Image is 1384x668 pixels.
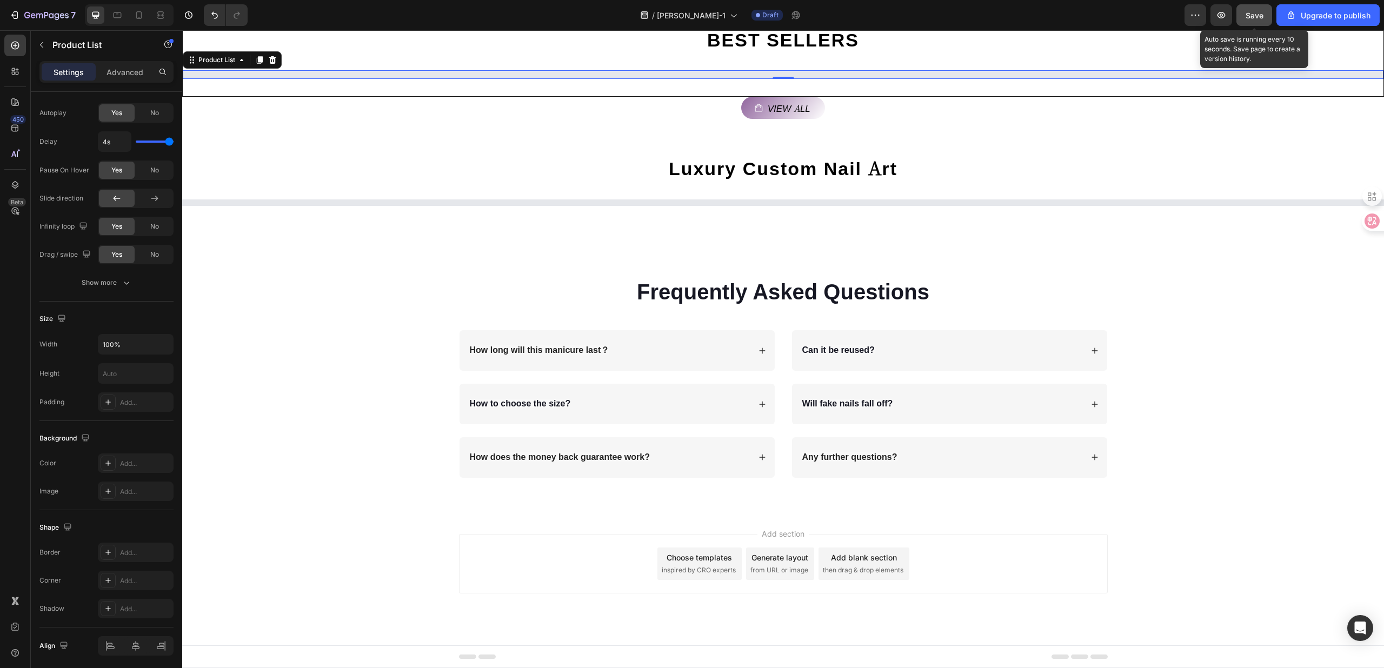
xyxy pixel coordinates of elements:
strong: Will fake nails fall off? [620,369,711,378]
div: Choose templates [484,522,550,533]
div: Align [39,639,70,653]
span: inspired by CRO experts [480,535,554,545]
span: / [652,10,655,21]
div: Add... [120,604,171,614]
div: Shadow [39,604,64,613]
button: Show more [39,273,174,292]
div: Add... [120,487,171,497]
div: Width [39,339,57,349]
div: Upgrade to publish [1286,10,1370,21]
div: Add... [120,548,171,558]
div: Padding [39,397,64,407]
div: Color [39,458,56,468]
div: Add... [120,576,171,586]
strong: How does the money back guarantee work? [288,422,468,431]
button: Upgrade to publish [1276,4,1380,26]
div: Autoplay [39,108,66,118]
div: Infinity loop [39,219,90,234]
div: Generate layout [569,522,626,533]
div: Slide direction [39,193,83,203]
span: No [150,165,159,175]
div: Pause On Hover [39,165,89,175]
input: Auto [98,335,173,354]
div: Add... [120,459,171,469]
div: Beta [8,198,26,206]
div: Undo/Redo [204,4,248,26]
span: [PERSON_NAME]-1 [657,10,726,21]
iframe: Design area [182,30,1384,668]
p: View all [585,73,630,82]
strong: Frequently Asked Questions [455,250,747,273]
div: Image [39,486,58,496]
input: Auto [98,132,131,151]
strong: How long will this manicure last？ [288,315,428,324]
button: 7 [4,4,81,26]
div: Corner [39,576,61,585]
div: Size [39,312,68,326]
span: Yes [111,165,122,175]
span: Yes [111,222,122,231]
div: Delay [39,137,57,146]
span: Save [1246,11,1263,20]
p: Advanced [107,66,143,78]
a: View all [559,66,643,89]
span: No [150,108,159,118]
div: Product List [14,25,55,35]
div: Show more [82,277,132,288]
strong: How to choose the size? [288,369,389,378]
div: Height [39,369,59,378]
div: Open Intercom Messenger [1347,615,1373,641]
span: No [150,250,159,259]
div: Border [39,547,61,557]
span: Draft [762,10,778,20]
h2: Luxury Custom Nail Art [277,123,926,151]
p: Settings [54,66,84,78]
div: Add... [120,398,171,408]
span: Add section [575,498,627,509]
span: then drag & drop elements [641,535,721,545]
input: Auto [98,364,173,383]
button: Save [1236,4,1272,26]
div: Shape [39,520,74,535]
strong: Can it be reused? [620,315,693,324]
span: Yes [111,108,122,118]
div: 450 [10,115,26,124]
strong: Any further questions? [620,422,715,431]
div: Background [39,431,92,446]
p: 7 [71,9,76,22]
div: Drag / swipe [39,248,93,262]
div: Add blank section [649,522,715,533]
p: Product List [52,38,144,51]
span: Yes [111,250,122,259]
span: from URL or image [568,535,626,545]
span: No [150,222,159,231]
